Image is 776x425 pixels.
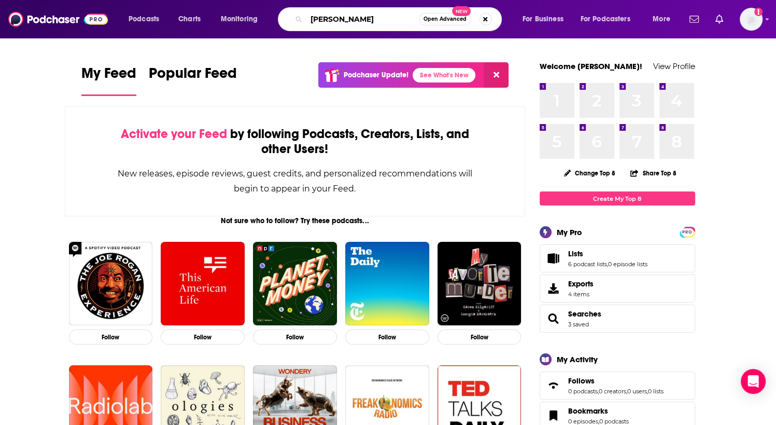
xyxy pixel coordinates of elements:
[8,9,108,29] img: Podchaser - Follow, Share and Rate Podcasts
[608,261,647,268] a: 0 episode lists
[568,291,594,298] span: 4 items
[568,279,594,289] span: Exports
[647,388,648,395] span: ,
[540,61,642,71] a: Welcome [PERSON_NAME]!
[627,388,647,395] a: 0 users
[581,12,630,26] span: For Podcasters
[607,261,608,268] span: ,
[540,372,695,400] span: Follows
[452,6,471,16] span: New
[568,309,601,319] a: Searches
[598,388,599,395] span: ,
[419,13,471,25] button: Open AdvancedNew
[221,12,258,26] span: Monitoring
[568,388,598,395] a: 0 podcasts
[543,281,564,296] span: Exports
[81,64,136,96] a: My Feed
[754,8,763,16] svg: Add a profile image
[557,227,582,237] div: My Pro
[344,71,408,79] p: Podchaser Update!
[568,406,629,416] a: Bookmarks
[345,242,429,326] img: The Daily
[740,8,763,31] img: User Profile
[540,275,695,303] a: Exports
[288,7,512,31] div: Search podcasts, credits, & more...
[740,8,763,31] span: Logged in as jinastanfill
[543,311,564,326] a: Searches
[598,418,599,425] span: ,
[121,11,173,28] button: open menu
[117,127,473,157] div: by following Podcasts, Creators, Lists, and other Users!
[69,242,153,326] img: The Joe Rogan Experience
[568,376,664,386] a: Follows
[149,64,237,96] a: Popular Feed
[149,64,237,88] span: Popular Feed
[69,330,153,345] button: Follow
[741,369,766,394] div: Open Intercom Messenger
[523,12,563,26] span: For Business
[740,8,763,31] button: Show profile menu
[515,11,576,28] button: open menu
[568,321,589,328] a: 3 saved
[413,68,475,83] a: See What's New
[653,61,695,71] a: View Profile
[172,11,207,28] a: Charts
[345,330,429,345] button: Follow
[117,166,473,196] div: New releases, episode reviews, guest credits, and personalized recommendations will begin to appe...
[214,11,271,28] button: open menu
[681,228,694,236] span: PRO
[599,388,626,395] a: 0 creators
[253,242,337,326] img: Planet Money
[424,17,467,22] span: Open Advanced
[438,330,521,345] button: Follow
[648,388,664,395] a: 0 lists
[568,249,583,258] span: Lists
[568,406,608,416] span: Bookmarks
[65,216,526,225] div: Not sure who to follow? Try these podcasts...
[121,126,227,142] span: Activate your Feed
[711,10,727,28] a: Show notifications dropdown
[438,242,521,326] img: My Favorite Murder with Karen Kilgariff and Georgia Hardstark
[681,228,694,236] a: PRO
[81,64,136,88] span: My Feed
[557,354,598,364] div: My Activity
[568,376,595,386] span: Follows
[599,418,629,425] a: 0 podcasts
[568,418,598,425] a: 0 episodes
[568,249,647,258] a: Lists
[253,330,337,345] button: Follow
[543,408,564,423] a: Bookmarks
[574,11,645,28] button: open menu
[653,12,670,26] span: More
[543,378,564,393] a: Follows
[626,388,627,395] span: ,
[540,191,695,205] a: Create My Top 8
[161,330,245,345] button: Follow
[568,261,607,268] a: 6 podcast lists
[540,305,695,333] span: Searches
[540,244,695,272] span: Lists
[161,242,245,326] img: This American Life
[630,163,676,183] button: Share Top 8
[685,10,703,28] a: Show notifications dropdown
[645,11,683,28] button: open menu
[129,12,159,26] span: Podcasts
[178,12,201,26] span: Charts
[558,167,622,180] button: Change Top 8
[306,11,419,28] input: Search podcasts, credits, & more...
[543,251,564,266] a: Lists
